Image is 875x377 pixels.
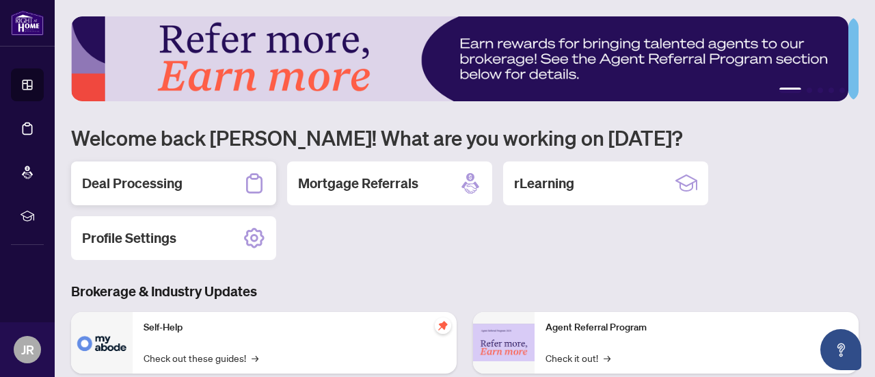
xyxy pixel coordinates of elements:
p: Agent Referral Program [546,320,848,335]
button: 5 [839,88,845,93]
button: 2 [807,88,812,93]
h2: Deal Processing [82,174,183,193]
button: 3 [818,88,823,93]
span: → [604,350,610,365]
button: Open asap [820,329,861,370]
img: Agent Referral Program [473,324,535,361]
img: Slide 0 [71,16,848,101]
h2: rLearning [514,174,574,193]
a: Check it out!→ [546,350,610,365]
span: pushpin [435,317,451,334]
h2: Profile Settings [82,229,176,248]
button: 4 [829,88,834,93]
span: JR [21,340,34,359]
h1: Welcome back [PERSON_NAME]! What are you working on [DATE]? [71,125,859,151]
img: Self-Help [71,312,133,374]
button: 1 [779,88,801,93]
h3: Brokerage & Industry Updates [71,282,859,301]
img: logo [11,10,44,36]
a: Check out these guides!→ [144,350,258,365]
h2: Mortgage Referrals [298,174,418,193]
span: → [252,350,258,365]
p: Self-Help [144,320,446,335]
